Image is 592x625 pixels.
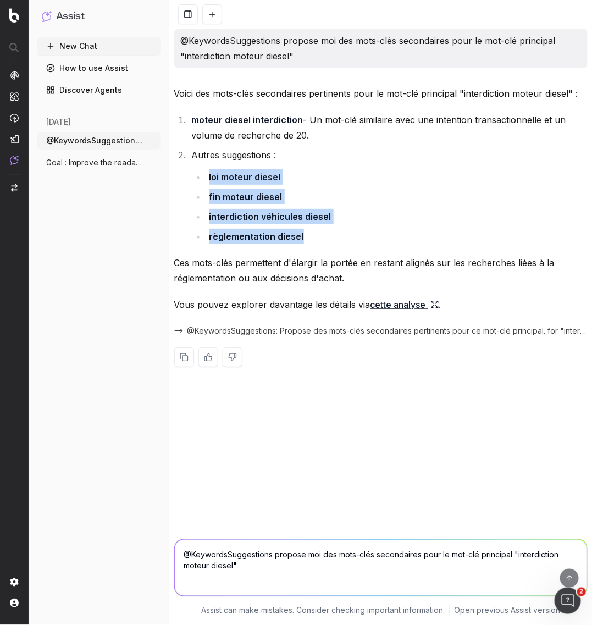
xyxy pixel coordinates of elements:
[21,370,52,378] span: Accueil
[22,115,198,153] p: Comment pouvons-nous vous aider ?
[174,255,588,286] p: Ces mots-clés permettent d'élargir la portée en restant alignés sur les recherches liées à la rég...
[10,71,19,80] img: Analytics
[139,18,161,40] img: Profile image for Gabriella
[189,18,209,37] div: Fermer
[159,18,181,40] img: Profile image for Chiara
[192,114,303,125] strong: moteur diesel interdiction
[9,8,19,23] img: Botify logo
[73,343,146,387] button: Conversations
[23,281,184,293] div: Status Codes and Network Errors
[577,588,586,596] span: 2
[118,18,140,40] img: Profile image for Jessica
[11,167,209,220] div: Poser une questionNotre bot et notre équipe peuvent vous aider
[10,113,19,123] img: Activation
[37,37,161,55] button: New Chat
[10,92,19,101] img: Intelligence
[209,172,281,182] strong: loi moteur diesel
[46,157,143,168] span: Goal : Improve the readability of the UR
[10,599,19,607] img: My account
[23,176,184,187] div: Poser une question
[56,9,85,24] h1: Assist
[46,135,143,146] span: @KeywordsSuggestions propose moi des mot
[46,117,71,128] span: [DATE]
[187,325,588,336] span: @KeywordsSuggestions: Propose des mots-clés secondaires pertinents pour ce mot-clé principal. for...
[10,135,19,143] img: Studio
[209,211,331,222] strong: interdiction véhicules diesel
[11,184,18,192] img: Switch project
[23,302,184,313] div: Understanding AI Bot Data in Botify
[454,605,560,616] a: Open previous Assist version
[181,33,581,64] p: @KeywordsSuggestions propose moi des mots-clés secondaires pour le mot-clé principal "interdictio...
[10,156,19,165] img: Assist
[16,257,204,277] div: Integrating Web Traffic Data
[42,11,52,21] img: Assist
[23,187,184,211] div: Notre bot et notre équipe peuvent vous aider
[555,588,581,614] iframe: Intercom live chat
[209,231,304,242] strong: règlementation diesel
[42,9,156,24] button: Assist
[37,154,161,172] button: Goal : Improve the readability of the UR
[174,297,588,312] p: Vous pouvez explorer davantage les détails via .
[82,370,137,378] span: Conversations
[174,86,588,101] p: Voici des mots-clés secondaires pertinents pour le mot-clé principal "interdiction moteur diesel" :
[22,21,74,38] img: logo
[209,191,283,202] strong: fin moteur diesel
[147,343,220,387] button: Aide
[23,261,184,273] div: Integrating Web Traffic Data
[189,147,588,244] li: Autres suggestions :
[175,370,192,378] span: Aide
[201,605,445,616] p: Assist can make mistakes. Consider checking important information.
[37,59,161,77] a: How to use Assist
[23,322,184,334] div: Botify Subscription Plans
[37,81,161,99] a: Discover Agents
[370,297,439,312] a: cette analyse
[16,277,204,297] div: Status Codes and Network Errors
[16,230,204,252] button: Trouver une réponse
[16,297,204,318] div: Understanding AI Bot Data in Botify
[16,318,204,338] div: Botify Subscription Plans
[23,236,112,247] span: Trouver une réponse
[22,78,198,115] p: Bonjour Rakotonoera 👋
[189,112,588,143] li: - Un mot-clé similaire avec une intention transactionnelle et un volume de recherche de 20.
[174,325,588,336] button: @KeywordsSuggestions: Propose des mots-clés secondaires pertinents pour ce mot-clé principal. for...
[10,578,19,587] img: Setting
[37,132,161,150] button: @KeywordsSuggestions propose moi des mot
